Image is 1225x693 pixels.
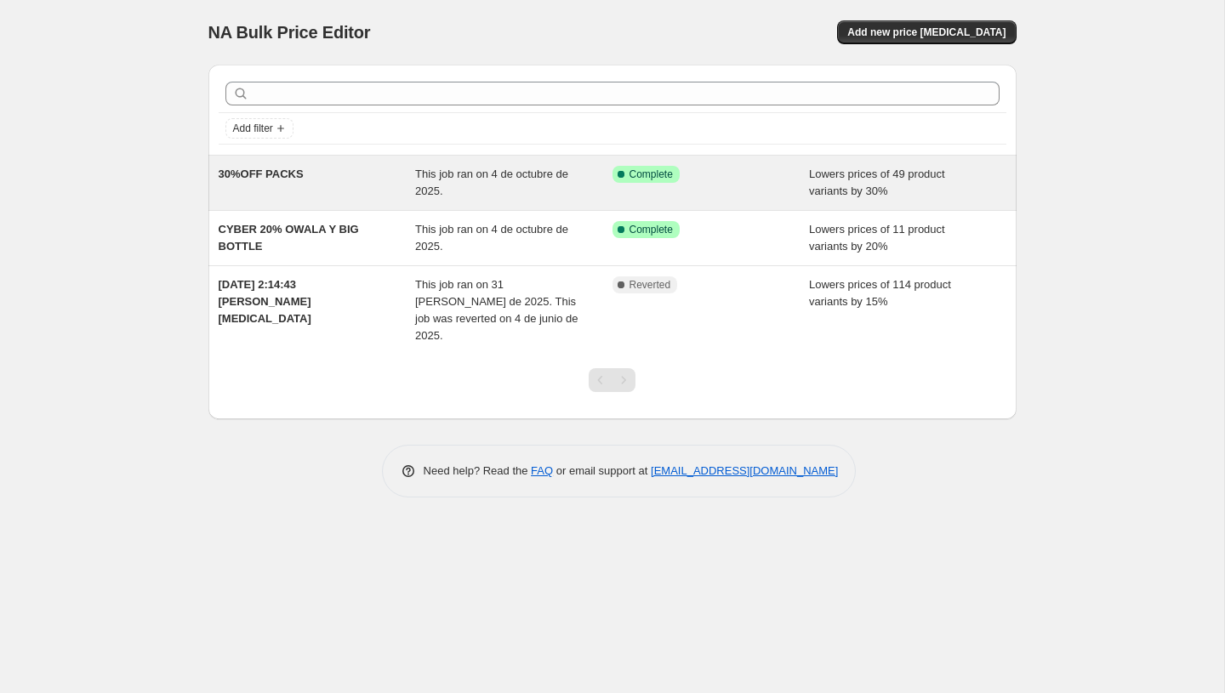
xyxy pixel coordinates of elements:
[531,464,553,477] a: FAQ
[424,464,532,477] span: Need help? Read the
[208,23,371,42] span: NA Bulk Price Editor
[219,223,359,253] span: CYBER 20% OWALA Y BIG BOTTLE
[233,122,273,135] span: Add filter
[630,278,671,292] span: Reverted
[630,168,673,181] span: Complete
[809,223,945,253] span: Lowers prices of 11 product variants by 20%
[553,464,651,477] span: or email support at
[837,20,1016,44] button: Add new price [MEDICAL_DATA]
[225,118,293,139] button: Add filter
[651,464,838,477] a: [EMAIL_ADDRESS][DOMAIN_NAME]
[630,223,673,236] span: Complete
[415,278,578,342] span: This job ran on 31 [PERSON_NAME] de 2025. This job was reverted on 4 de junio de 2025.
[219,278,311,325] span: [DATE] 2:14:43 [PERSON_NAME] [MEDICAL_DATA]
[219,168,304,180] span: 30%OFF PACKS
[809,168,945,197] span: Lowers prices of 49 product variants by 30%
[809,278,951,308] span: Lowers prices of 114 product variants by 15%
[415,168,568,197] span: This job ran on 4 de octubre de 2025.
[847,26,1006,39] span: Add new price [MEDICAL_DATA]
[589,368,635,392] nav: Pagination
[415,223,568,253] span: This job ran on 4 de octubre de 2025.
